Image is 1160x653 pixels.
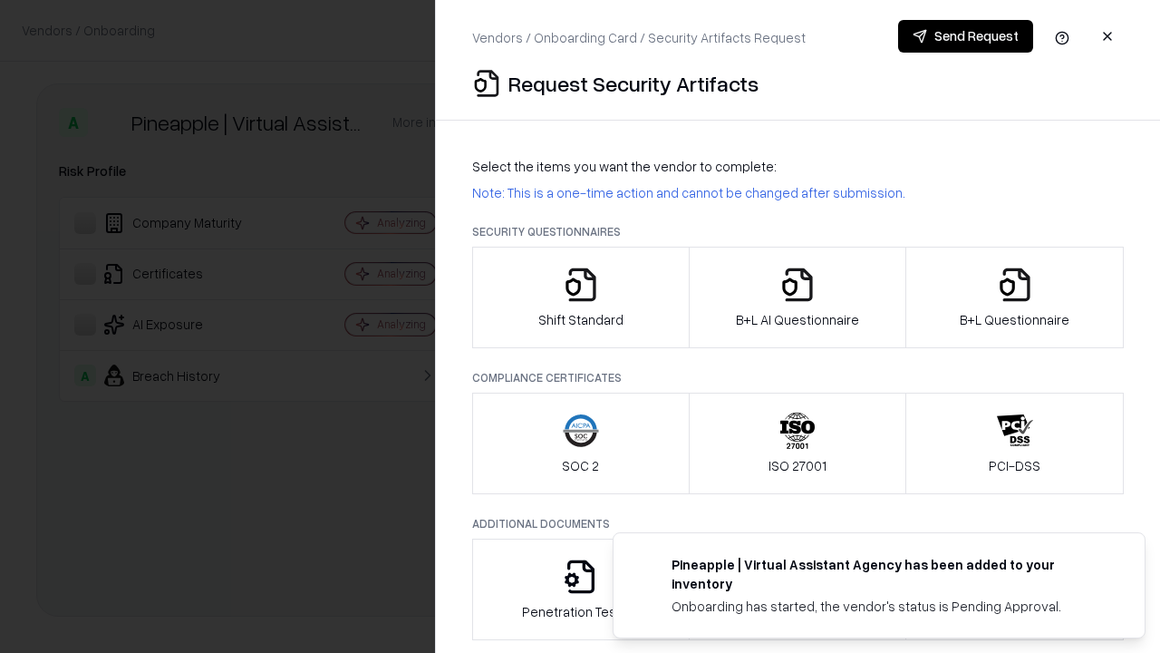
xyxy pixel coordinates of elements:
[768,456,826,475] p: ISO 27001
[672,597,1101,616] div: Onboarding has started, the vendor's status is Pending Approval.
[538,310,623,329] p: Shift Standard
[472,183,1124,202] p: Note: This is a one-time action and cannot be changed after submission.
[472,28,806,47] p: Vendors / Onboarding Card / Security Artifacts Request
[522,602,639,621] p: Penetration Testing
[472,157,1124,176] p: Select the items you want the vendor to complete:
[472,247,690,348] button: Shift Standard
[898,20,1033,53] button: Send Request
[689,393,907,494] button: ISO 27001
[672,555,1101,593] div: Pineapple | Virtual Assistant Agency has been added to your inventory
[689,247,907,348] button: B+L AI Questionnaire
[472,516,1124,531] p: Additional Documents
[472,370,1124,385] p: Compliance Certificates
[905,247,1124,348] button: B+L Questionnaire
[472,224,1124,239] p: Security Questionnaires
[472,393,690,494] button: SOC 2
[635,555,657,577] img: trypineapple.com
[508,69,759,98] p: Request Security Artifacts
[736,310,859,329] p: B+L AI Questionnaire
[989,456,1040,475] p: PCI-DSS
[905,393,1124,494] button: PCI-DSS
[472,539,690,640] button: Penetration Testing
[960,310,1069,329] p: B+L Questionnaire
[562,456,599,475] p: SOC 2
